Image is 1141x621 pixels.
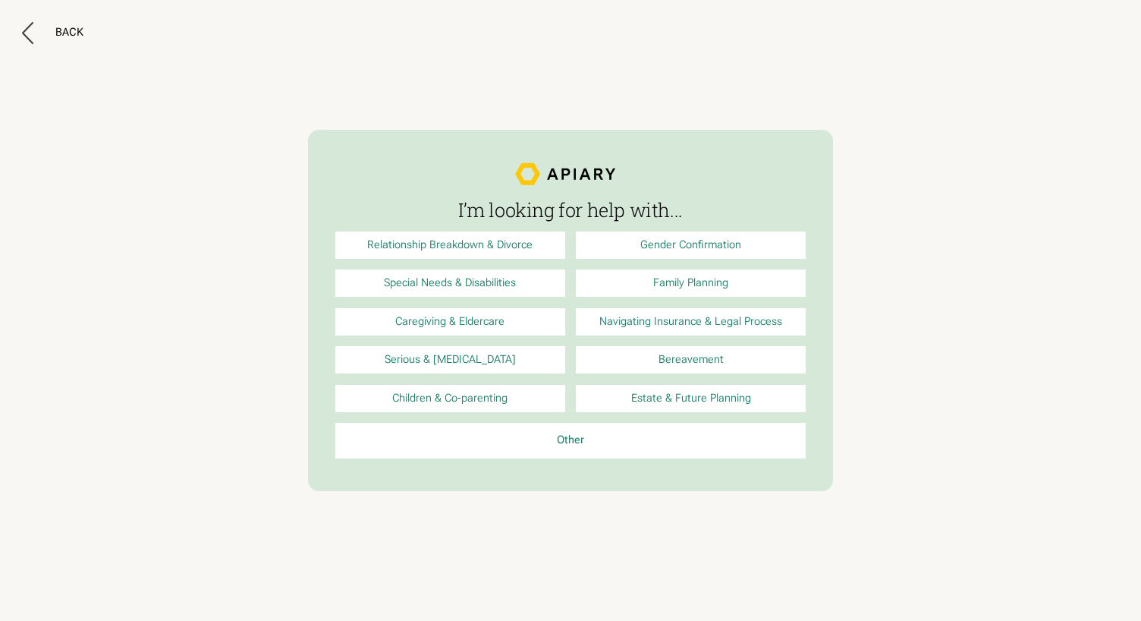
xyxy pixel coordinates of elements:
[576,346,806,374] a: Bereavement
[576,270,806,297] a: Family Planning
[335,385,565,412] a: Children & Co-parenting
[576,385,806,412] a: Estate & Future Planning
[335,270,565,297] a: Special Needs & Disabilities
[335,200,806,221] h3: I’m looking for help with...
[335,308,565,336] a: Caregiving & Eldercare
[335,346,565,374] a: Serious & [MEDICAL_DATA]
[335,232,565,259] a: Relationship Breakdown & Divorce
[335,423,806,459] a: Other
[576,308,806,336] a: Navigating Insurance & Legal Process
[576,232,806,259] a: Gender Confirmation
[55,26,83,39] div: Back
[22,22,83,44] button: Back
